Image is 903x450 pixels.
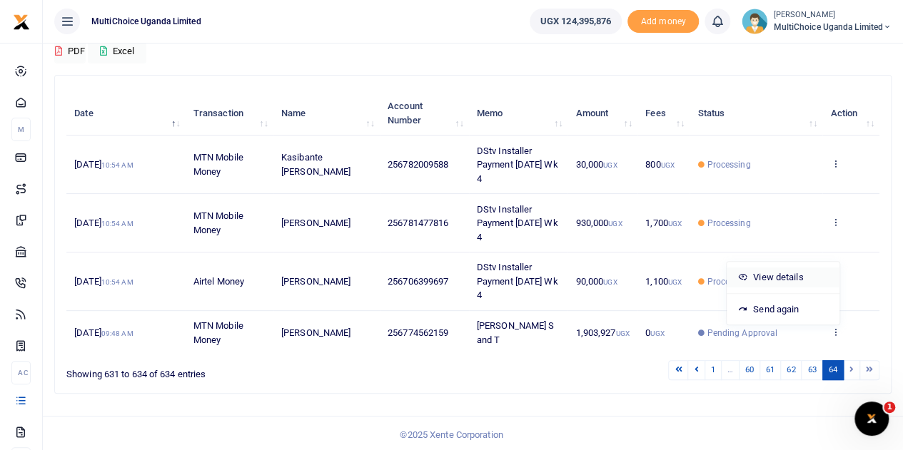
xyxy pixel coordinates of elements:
span: [DATE] [74,276,133,287]
small: UGX [608,220,622,227]
span: 90,000 [575,276,617,287]
th: Action: activate to sort column ascending [822,91,879,135]
span: 256774562159 [388,327,448,338]
span: 256781477816 [388,218,448,228]
a: profile-user [PERSON_NAME] MultiChoice Uganda Limited [742,9,892,34]
span: 1,903,927 [575,327,629,338]
button: PDF [54,39,86,63]
img: profile-user [742,9,767,34]
span: 1,700 [645,218,682,228]
a: 1 [705,360,722,379]
a: Send again [727,300,839,319]
small: UGX [668,278,682,286]
span: Kasibante [PERSON_NAME] [281,152,350,177]
small: UGX [603,161,617,169]
span: 1 [884,402,895,413]
a: 63 [801,360,822,379]
span: [PERSON_NAME] S and T [477,320,555,345]
span: MultiChoice Uganda Limited [86,15,207,28]
span: [DATE] [74,327,133,338]
span: MTN Mobile Money [193,152,243,177]
span: 930,000 [575,218,622,228]
div: Showing 631 to 634 of 634 entries [66,359,400,381]
span: Processing [707,217,750,230]
small: 09:48 AM [101,329,133,337]
span: 800 [645,159,675,170]
span: DStv Installer Payment [DATE] Wk 4 [477,204,558,242]
th: Account Number: activate to sort column ascending [380,91,469,135]
th: Status: activate to sort column ascending [690,91,822,135]
span: Processing [707,158,750,171]
li: Ac [11,361,31,384]
span: Airtel Money [193,276,244,287]
span: Pending Approval [707,327,777,339]
span: MTN Mobile Money [193,320,243,345]
iframe: Intercom live chat [854,402,889,436]
span: Add money [627,10,699,34]
small: UGX [603,278,617,286]
span: Processing [707,275,750,288]
span: MultiChoice Uganda Limited [773,21,892,34]
th: Transaction: activate to sort column ascending [186,91,273,135]
a: 61 [760,360,781,379]
span: 0 [645,327,664,338]
span: 256782009588 [388,159,448,170]
small: 10:54 AM [101,161,133,169]
a: 62 [780,360,802,379]
small: UGX [660,161,674,169]
span: 30,000 [575,159,617,170]
a: View details [727,267,839,287]
a: UGX 124,395,876 [530,9,622,34]
small: [PERSON_NAME] [773,9,892,21]
th: Date: activate to sort column descending [66,91,186,135]
span: [PERSON_NAME] [281,327,350,338]
a: 60 [739,360,760,379]
span: UGX 124,395,876 [540,14,612,29]
li: M [11,118,31,141]
a: logo-small logo-large logo-large [13,16,30,26]
span: [DATE] [74,218,133,228]
span: 256706399697 [388,276,448,287]
th: Name: activate to sort column ascending [273,91,380,135]
a: 64 [822,360,844,379]
li: Toup your wallet [627,10,699,34]
small: 10:54 AM [101,220,133,227]
span: MTN Mobile Money [193,210,243,235]
small: UGX [668,220,682,227]
th: Memo: activate to sort column ascending [469,91,568,135]
span: 1,100 [645,276,682,287]
span: [PERSON_NAME] [281,218,350,228]
button: Excel [88,39,146,63]
th: Fees: activate to sort column ascending [637,91,690,135]
span: DStv Installer Payment [DATE] Wk 4 [477,145,558,184]
span: DStv Installer Payment [DATE] Wk 4 [477,262,558,300]
small: UGX [615,329,629,337]
li: Wallet ballance [524,9,628,34]
th: Amount: activate to sort column ascending [567,91,637,135]
small: UGX [650,329,664,337]
img: logo-small [13,14,30,31]
span: [PERSON_NAME] [281,276,350,287]
span: [DATE] [74,159,133,170]
small: 10:54 AM [101,278,133,286]
a: Add money [627,15,699,26]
